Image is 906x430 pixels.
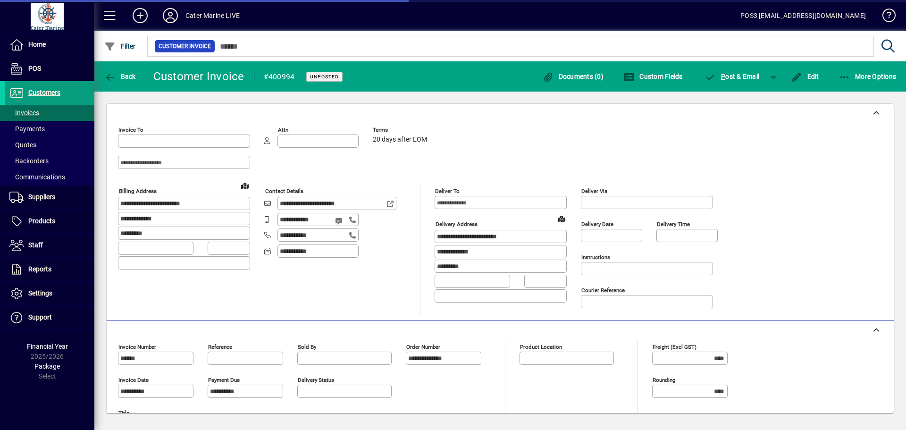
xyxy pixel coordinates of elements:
span: More Options [839,73,897,80]
span: Backorders [9,157,49,165]
span: Package [34,363,60,370]
span: Custom Fields [623,73,683,80]
div: POS3 [EMAIL_ADDRESS][DOMAIN_NAME] [740,8,866,23]
mat-label: Rounding [653,377,675,383]
span: Customer Invoice [159,42,211,51]
button: Custom Fields [621,68,685,85]
mat-label: Reference [208,344,232,350]
span: Payments [9,125,45,133]
button: Edit [789,68,822,85]
span: 20 days after EOM [373,136,427,143]
span: Suppliers [28,193,55,201]
mat-label: Attn [278,126,288,133]
mat-label: Title [118,410,129,416]
mat-label: Delivery status [298,377,334,383]
a: Products [5,210,94,233]
mat-label: Deliver via [581,188,607,194]
a: Knowledge Base [875,2,894,33]
span: Unposted [310,74,339,80]
span: Terms [373,127,429,133]
span: POS [28,65,41,72]
span: Reports [28,265,51,273]
a: View on map [554,211,569,226]
span: P [721,73,725,80]
a: Support [5,306,94,329]
button: Documents (0) [540,68,606,85]
span: Financial Year [27,343,68,350]
span: Filter [104,42,136,50]
a: Payments [5,121,94,137]
span: Home [28,41,46,48]
mat-label: Delivery time [657,221,690,228]
mat-label: Invoice number [118,344,156,350]
mat-label: Invoice To [118,126,143,133]
a: Backorders [5,153,94,169]
a: Reports [5,258,94,281]
mat-label: Order number [406,344,440,350]
span: Quotes [9,141,36,149]
mat-label: Sold by [298,344,316,350]
mat-label: Delivery date [581,221,613,228]
a: Staff [5,234,94,257]
mat-label: Invoice date [118,377,149,383]
mat-label: Payment due [208,377,240,383]
button: Send SMS [328,210,351,232]
button: Filter [102,38,138,55]
span: Settings [28,289,52,297]
span: Communications [9,173,65,181]
button: Back [102,68,138,85]
mat-label: Deliver To [435,188,460,194]
div: #400994 [264,69,295,84]
button: More Options [837,68,899,85]
span: Products [28,217,55,225]
span: Customers [28,89,60,96]
span: Staff [28,241,43,249]
a: Home [5,33,94,57]
button: Add [125,7,155,24]
a: Quotes [5,137,94,153]
mat-label: Instructions [581,254,610,261]
div: Customer Invoice [153,69,244,84]
span: Back [104,73,136,80]
a: Communications [5,169,94,185]
span: Documents (0) [542,73,604,80]
a: Settings [5,282,94,305]
span: ost & Email [705,73,760,80]
mat-label: Product location [520,344,562,350]
div: Cater Marine LIVE [185,8,240,23]
app-page-header-button: Back [94,68,146,85]
a: View on map [237,178,252,193]
button: Post & Email [700,68,764,85]
span: Edit [791,73,819,80]
a: Suppliers [5,185,94,209]
mat-label: Courier Reference [581,287,625,294]
a: POS [5,57,94,81]
a: Invoices [5,105,94,121]
mat-label: Freight (excl GST) [653,344,696,350]
button: Profile [155,7,185,24]
span: Invoices [9,109,39,117]
span: Support [28,313,52,321]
